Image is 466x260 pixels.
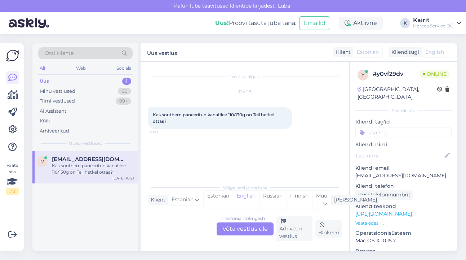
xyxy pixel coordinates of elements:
button: Emailid [299,16,330,30]
div: All [38,64,46,73]
div: 1 [122,78,131,85]
span: Muu [316,192,327,199]
p: Brauser [355,247,452,255]
div: Uus [40,78,49,85]
div: Web [75,64,87,73]
span: Estonian [172,196,194,204]
p: Kliendi telefon [355,182,452,190]
span: m [40,159,44,164]
div: Kas southern paneeritud kanafilee 110/130g on Teil hetkel ottas? [52,162,134,175]
div: Aktiivne [339,17,383,30]
div: Võta vestlus üle [217,222,274,235]
div: Blokeeri [315,220,342,238]
div: # y0vf29dv [373,70,420,78]
span: memmekook@gmail.com [52,156,127,162]
div: Minu vestlused [40,88,75,95]
div: 1 / 3 [6,188,19,195]
div: Küsi telefoninumbrit [355,190,413,200]
div: Socials [115,64,133,73]
input: Lisa nimi [356,152,443,160]
img: Askly Logo [6,49,19,62]
span: Estonian [357,48,379,56]
div: Proovi tasuta juba täna: [215,19,296,27]
div: Tiimi vestlused [40,97,75,105]
p: Kliendi email [355,164,452,172]
div: [GEOGRAPHIC_DATA], [GEOGRAPHIC_DATA] [358,86,437,101]
label: Uus vestlus [147,47,177,57]
p: Mac OS X 10.15.7 [355,237,452,244]
span: y [361,72,364,78]
div: Arhiveeri vestlus [276,216,313,241]
a: KairitHoreca Service OÜ [413,17,462,29]
div: English [233,191,259,209]
div: Russian [259,191,286,209]
div: Valige keel ja vastake [148,184,342,191]
div: Finnish [286,191,312,209]
span: English [425,48,444,56]
div: Horeca Service OÜ [413,23,454,29]
b: Uus! [215,19,229,26]
p: Kliendi tag'id [355,118,452,126]
div: Vestlus algas [148,73,342,80]
div: Kairit [413,17,454,23]
div: Klient [333,48,351,56]
p: Vaata edasi ... [355,220,452,226]
div: [DATE] 10:21 [112,175,134,181]
span: Otsi kliente [45,49,74,57]
p: Klienditeekond [355,203,452,210]
div: [PERSON_NAME] [331,196,377,204]
input: Lisa tag [355,127,452,138]
span: Online [420,70,449,78]
div: 99+ [116,97,131,105]
div: Klienditugi [389,48,419,56]
span: Kas southern paneeritud kanafilee 110/130g on Teil hetkel ottas? [153,112,275,124]
p: Kliendi nimi [355,141,452,148]
div: Kliendi info [355,107,452,114]
div: K [400,18,410,28]
span: Luba [276,3,292,9]
p: Operatsioonisüsteem [355,229,452,237]
div: Arhiveeritud [40,127,69,135]
div: Estonian [204,191,233,209]
div: Kõik [40,117,50,125]
span: 10:21 [150,129,177,135]
div: [DATE] [148,88,342,95]
div: Vaata siia [6,162,19,195]
div: 60 [118,88,131,95]
div: Klient [148,196,165,204]
span: Uued vestlused [69,140,102,147]
div: AI Assistent [40,108,66,115]
a: [URL][DOMAIN_NAME] [355,211,412,217]
div: Estonian to English [225,215,265,222]
p: [EMAIL_ADDRESS][DOMAIN_NAME] [355,172,452,179]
